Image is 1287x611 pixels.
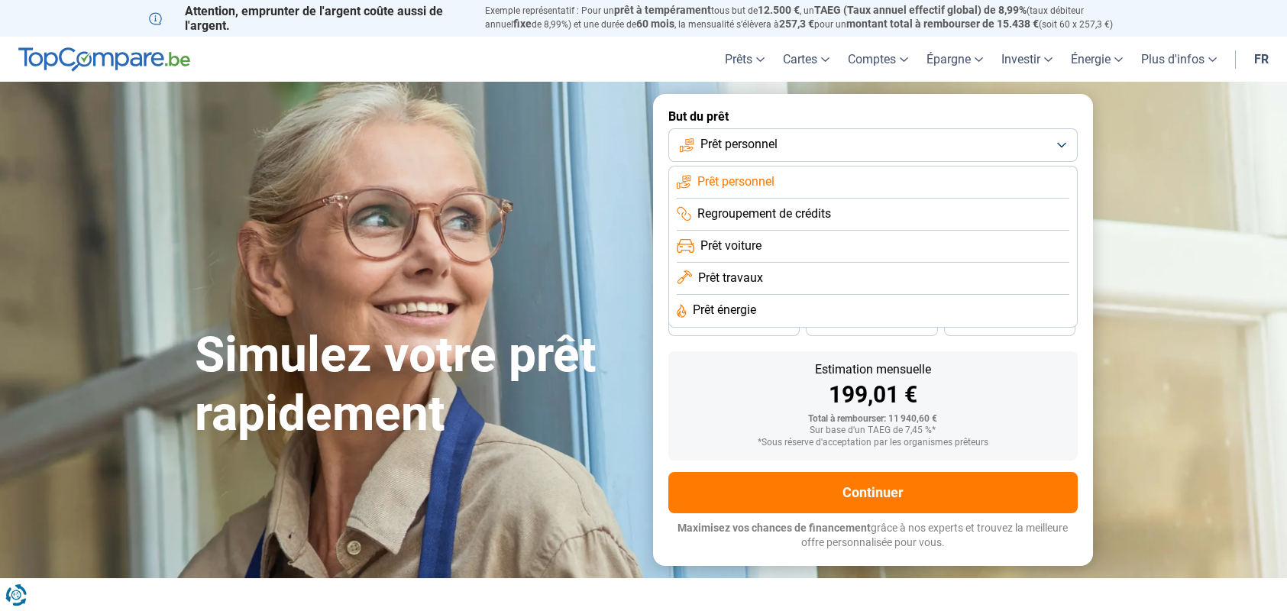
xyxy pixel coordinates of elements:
[636,18,674,30] span: 60 mois
[839,37,917,82] a: Comptes
[846,18,1039,30] span: montant total à rembourser de 15.438 €
[698,270,763,286] span: Prêt travaux
[855,320,888,329] span: 30 mois
[681,438,1065,448] div: *Sous réserve d'acceptation par les organismes prêteurs
[758,4,800,16] span: 12.500 €
[1062,37,1132,82] a: Énergie
[814,4,1027,16] span: TAEG (Taux annuel effectif global) de 8,99%
[779,18,814,30] span: 257,3 €
[677,522,871,534] span: Maximisez vos chances de financement
[917,37,992,82] a: Épargne
[716,37,774,82] a: Prêts
[681,425,1065,436] div: Sur base d'un TAEG de 7,45 %*
[700,136,778,153] span: Prêt personnel
[668,128,1078,162] button: Prêt personnel
[149,4,467,33] p: Attention, emprunter de l'argent coûte aussi de l'argent.
[697,173,774,190] span: Prêt personnel
[681,364,1065,376] div: Estimation mensuelle
[992,37,1062,82] a: Investir
[614,4,711,16] span: prêt à tempérament
[681,414,1065,425] div: Total à rembourser: 11 940,60 €
[693,302,756,318] span: Prêt énergie
[1132,37,1226,82] a: Plus d'infos
[717,320,751,329] span: 36 mois
[668,521,1078,551] p: grâce à nos experts et trouvez la meilleure offre personnalisée pour vous.
[774,37,839,82] a: Cartes
[18,47,190,72] img: TopCompare
[668,109,1078,124] label: But du prêt
[993,320,1027,329] span: 24 mois
[195,326,635,444] h1: Simulez votre prêt rapidement
[697,205,831,222] span: Regroupement de crédits
[681,383,1065,406] div: 199,01 €
[700,238,762,254] span: Prêt voiture
[485,4,1139,31] p: Exemple représentatif : Pour un tous but de , un (taux débiteur annuel de 8,99%) et une durée de ...
[1245,37,1278,82] a: fr
[668,472,1078,513] button: Continuer
[513,18,532,30] span: fixe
